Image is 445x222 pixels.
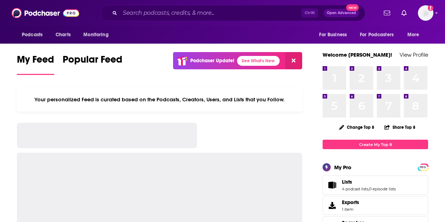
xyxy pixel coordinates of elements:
[323,51,392,58] a: Welcome [PERSON_NAME]!
[342,186,368,191] a: 4 podcast lists
[418,5,433,21] span: Logged in as gmalloy
[17,53,54,75] a: My Feed
[325,201,339,210] span: Exports
[428,5,433,11] svg: Add a profile image
[355,28,404,42] button: open menu
[342,179,352,185] span: Lists
[381,7,393,19] a: Show notifications dropdown
[400,51,428,58] a: View Profile
[418,5,433,21] button: Show profile menu
[323,176,428,195] span: Lists
[63,53,122,70] span: Popular Feed
[407,30,419,40] span: More
[384,120,416,134] button: Share Top 8
[17,53,54,70] span: My Feed
[17,28,52,42] button: open menu
[419,165,427,170] span: PRO
[314,28,356,42] button: open menu
[342,199,359,205] span: Exports
[346,4,359,11] span: New
[342,179,396,185] a: Lists
[327,11,356,15] span: Open Advanced
[360,30,394,40] span: For Podcasters
[301,8,318,18] span: Ctrl K
[325,180,339,190] a: Lists
[323,140,428,149] a: Create My Top 8
[237,56,280,66] a: See What's New
[63,53,122,75] a: Popular Feed
[22,30,43,40] span: Podcasts
[335,123,379,132] button: Change Top 8
[369,186,396,191] a: 0 episode lists
[56,30,71,40] span: Charts
[51,28,75,42] a: Charts
[324,9,359,17] button: Open AdvancedNew
[419,164,427,170] a: PRO
[78,28,117,42] button: open menu
[368,186,369,191] span: ,
[319,30,347,40] span: For Business
[323,196,428,215] a: Exports
[17,88,302,112] div: Your personalized Feed is curated based on the Podcasts, Creators, Users, and Lists that you Follow.
[83,30,108,40] span: Monitoring
[12,6,79,20] img: Podchaser - Follow, Share and Rate Podcasts
[190,58,234,64] p: Podchaser Update!
[402,28,428,42] button: open menu
[418,5,433,21] img: User Profile
[120,7,301,19] input: Search podcasts, credits, & more...
[399,7,409,19] a: Show notifications dropdown
[342,207,359,212] span: 1 item
[334,164,351,171] div: My Pro
[101,5,365,21] div: Search podcasts, credits, & more...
